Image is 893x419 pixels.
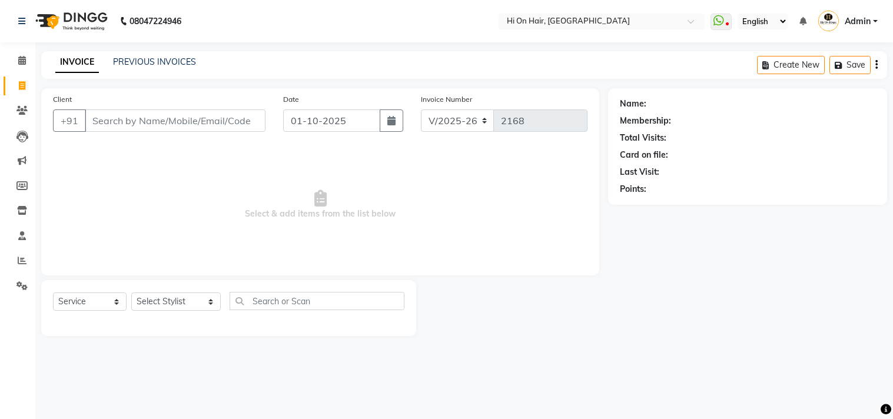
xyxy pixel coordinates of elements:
[53,94,72,105] label: Client
[421,94,472,105] label: Invoice Number
[53,109,86,132] button: +91
[130,5,181,38] b: 08047224946
[620,98,646,110] div: Name:
[620,115,671,127] div: Membership:
[757,56,825,74] button: Create New
[283,94,299,105] label: Date
[818,11,839,31] img: Admin
[845,15,871,28] span: Admin
[113,56,196,67] a: PREVIOUS INVOICES
[230,292,404,310] input: Search or Scan
[620,149,668,161] div: Card on file:
[53,146,587,264] span: Select & add items from the list below
[620,166,659,178] div: Last Visit:
[55,52,99,73] a: INVOICE
[829,56,871,74] button: Save
[620,183,646,195] div: Points:
[620,132,666,144] div: Total Visits:
[30,5,111,38] img: logo
[85,109,265,132] input: Search by Name/Mobile/Email/Code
